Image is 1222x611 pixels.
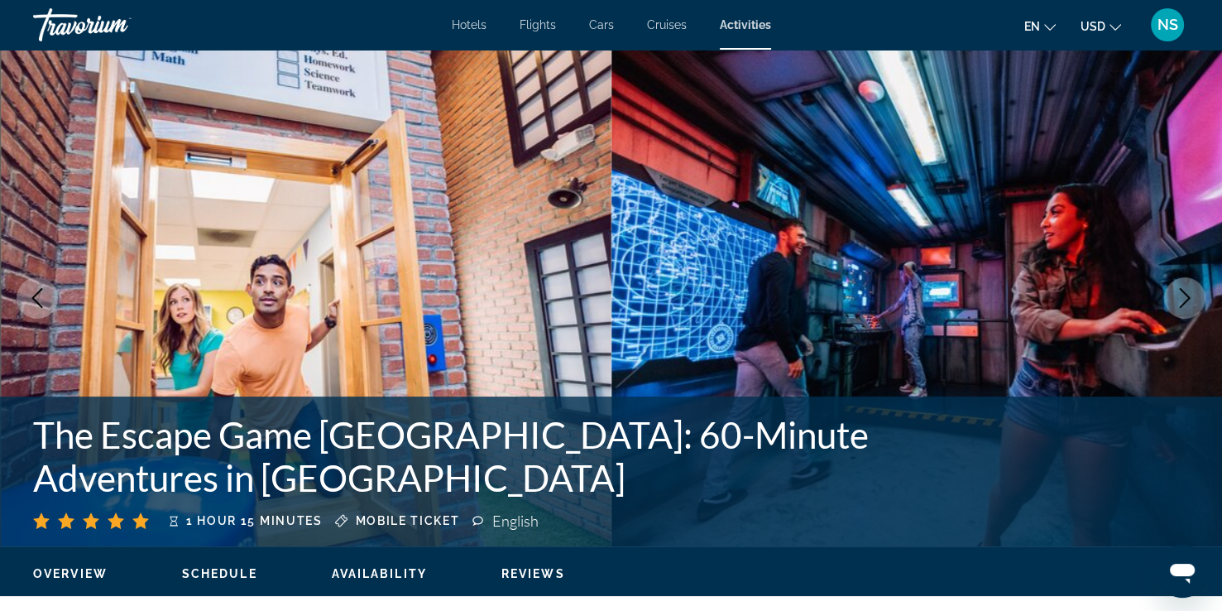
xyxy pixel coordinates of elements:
button: Availability [332,566,427,581]
button: Reviews [501,566,565,581]
a: Activities [720,18,771,31]
span: Availability [332,567,427,580]
button: Previous image [17,277,58,319]
a: Flights [520,18,556,31]
iframe: Button to launch messaging window [1156,545,1209,598]
button: Change language [1024,14,1056,38]
button: User Menu [1146,7,1189,42]
span: 1 hour 15 minutes [186,514,323,527]
button: Overview [33,566,108,581]
span: Mobile ticket [356,514,460,527]
button: Change currency [1081,14,1121,38]
div: English [492,512,543,530]
h1: The Escape Game [GEOGRAPHIC_DATA]: 60-Minute Adventures in [GEOGRAPHIC_DATA] [33,413,924,499]
a: Hotels [452,18,486,31]
a: Travorium [33,3,199,46]
span: Schedule [182,567,257,580]
button: Schedule [182,566,257,581]
span: USD [1081,20,1105,33]
a: Cruises [647,18,687,31]
span: en [1024,20,1040,33]
span: Overview [33,567,108,580]
a: Cars [589,18,614,31]
button: Next image [1164,277,1205,319]
span: NS [1157,17,1178,33]
span: Reviews [501,567,565,580]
